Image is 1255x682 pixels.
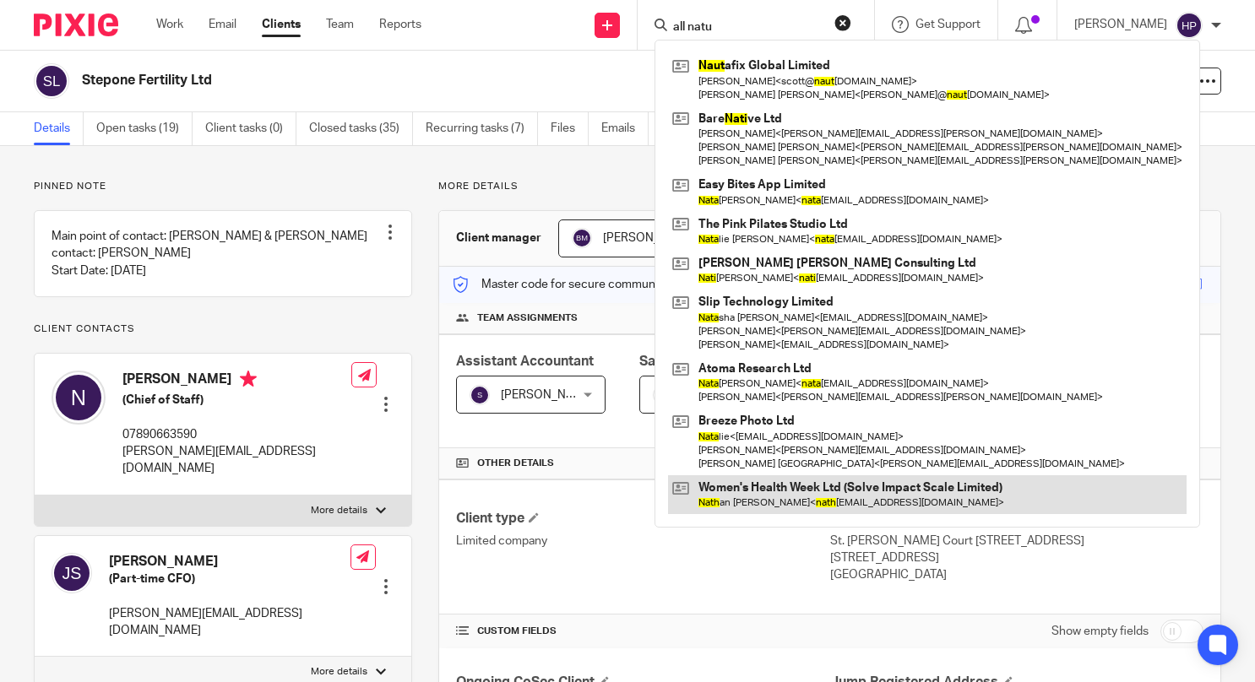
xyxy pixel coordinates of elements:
input: Search [671,20,823,35]
span: Team assignments [477,311,578,325]
span: Assistant Accountant [456,355,594,368]
p: [STREET_ADDRESS] [830,549,1203,566]
p: Master code for secure communications and files [452,276,743,293]
a: Work [156,16,183,33]
p: Limited company [456,533,829,549]
a: Recurring tasks (7) [426,112,538,145]
h4: [PERSON_NAME] [122,371,351,392]
p: [PERSON_NAME][EMAIL_ADDRESS][DOMAIN_NAME] [109,605,350,640]
h5: (Chief of Staff) [122,392,351,409]
a: Open tasks (19) [96,112,193,145]
a: Team [326,16,354,33]
p: More details [438,180,1221,193]
img: svg%3E [52,553,92,593]
p: More details [311,665,367,679]
h4: [PERSON_NAME] [109,553,350,571]
a: Files [551,112,589,145]
a: Emails [601,112,649,145]
p: St. [PERSON_NAME] Court [STREET_ADDRESS] [830,533,1203,549]
label: Show empty fields [1051,623,1149,640]
span: Other details [477,457,554,470]
button: Clear [834,14,851,31]
p: Pinned note [34,180,412,193]
img: svg%3E [1176,12,1203,39]
img: svg%3E [52,371,106,425]
a: Reports [379,16,421,33]
a: Closed tasks (35) [309,112,413,145]
h2: Stepone Fertility Ltd [82,72,810,89]
p: [GEOGRAPHIC_DATA] [830,566,1203,583]
a: Client tasks (0) [205,112,296,145]
p: [PERSON_NAME][EMAIL_ADDRESS][DOMAIN_NAME] [122,443,351,478]
h3: Client manager [456,230,541,246]
h4: CUSTOM FIELDS [456,625,829,638]
a: Clients [262,16,301,33]
img: Matt%20Circle.png [653,385,673,405]
a: Email [209,16,236,33]
h4: Client type [456,510,829,528]
span: [PERSON_NAME] B [501,389,604,401]
p: [PERSON_NAME] [1074,16,1167,33]
span: Sales Person [639,355,723,368]
p: More details [311,504,367,517]
a: Details [34,112,84,145]
span: Get Support [915,19,981,30]
i: Primary [240,371,257,387]
span: [PERSON_NAME] [603,232,696,244]
p: Client contacts [34,322,412,336]
h5: (Part-time CFO) [109,571,350,587]
img: Pixie [34,14,118,36]
img: svg%3E [470,385,490,405]
img: svg%3E [572,228,592,248]
p: 07890663590 [122,426,351,443]
img: svg%3E [34,63,69,99]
